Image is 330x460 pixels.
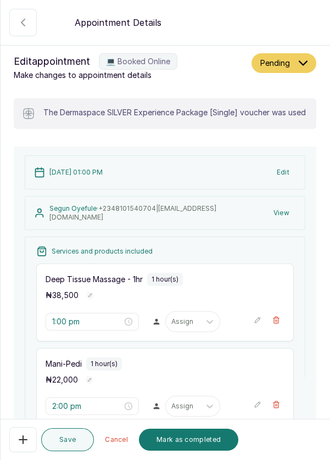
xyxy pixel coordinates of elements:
button: View [267,203,296,223]
span: Pending [260,58,290,69]
p: [DATE] 01:00 PM [49,168,103,177]
span: Edit appointment [14,54,90,69]
button: Edit [270,162,296,182]
p: 1 hour(s) [91,360,118,368]
p: Deep Tissue Massage - 1hr [46,274,143,285]
input: Select time [52,400,122,412]
button: Pending [251,53,316,73]
p: Make changes to appointment details [14,70,247,81]
button: Cancel [98,429,135,451]
input: Select time [52,316,122,328]
label: 💻 Booked Online [99,53,177,70]
p: Services and products included [52,247,153,256]
p: Mani-Pedi [46,358,82,369]
span: 38,500 [52,290,79,300]
button: Save [41,428,94,451]
p: ₦ [46,290,79,301]
p: Appointment Details [75,16,161,29]
p: ₦ [46,374,78,385]
span: +234 8101540704 | [EMAIL_ADDRESS][DOMAIN_NAME] [49,204,216,221]
p: 1 hour(s) [152,275,178,284]
p: Segun Oyefule · [49,204,267,222]
p: The Dermaspace SILVER Experience Package [Single] voucher was used [43,107,307,118]
button: Mark as completed [139,429,238,451]
span: 22,000 [52,375,78,384]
